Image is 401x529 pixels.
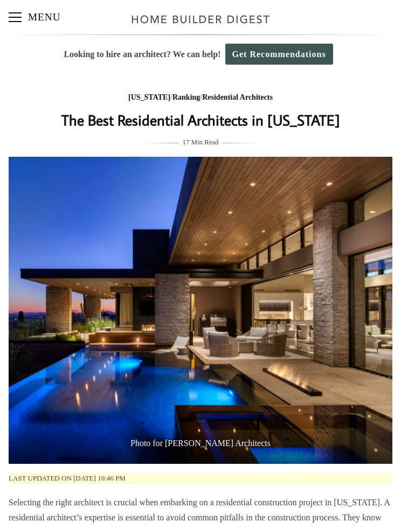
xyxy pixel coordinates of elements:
[9,427,392,464] span: Photo for [PERSON_NAME] Architects
[225,44,333,65] a: Get Recommendations
[202,93,273,101] a: Residential Architects
[127,9,275,30] img: Home Builder Digest
[9,472,392,485] p: Last updated on [DATE] 10:46 pm
[9,109,392,131] h1: The Best Residential Architects in [US_STATE]
[128,93,170,101] a: [US_STATE]
[183,136,219,148] span: 17 Min Read
[172,93,200,101] a: Ranking
[9,17,22,18] span: Menu
[9,91,392,105] div: / /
